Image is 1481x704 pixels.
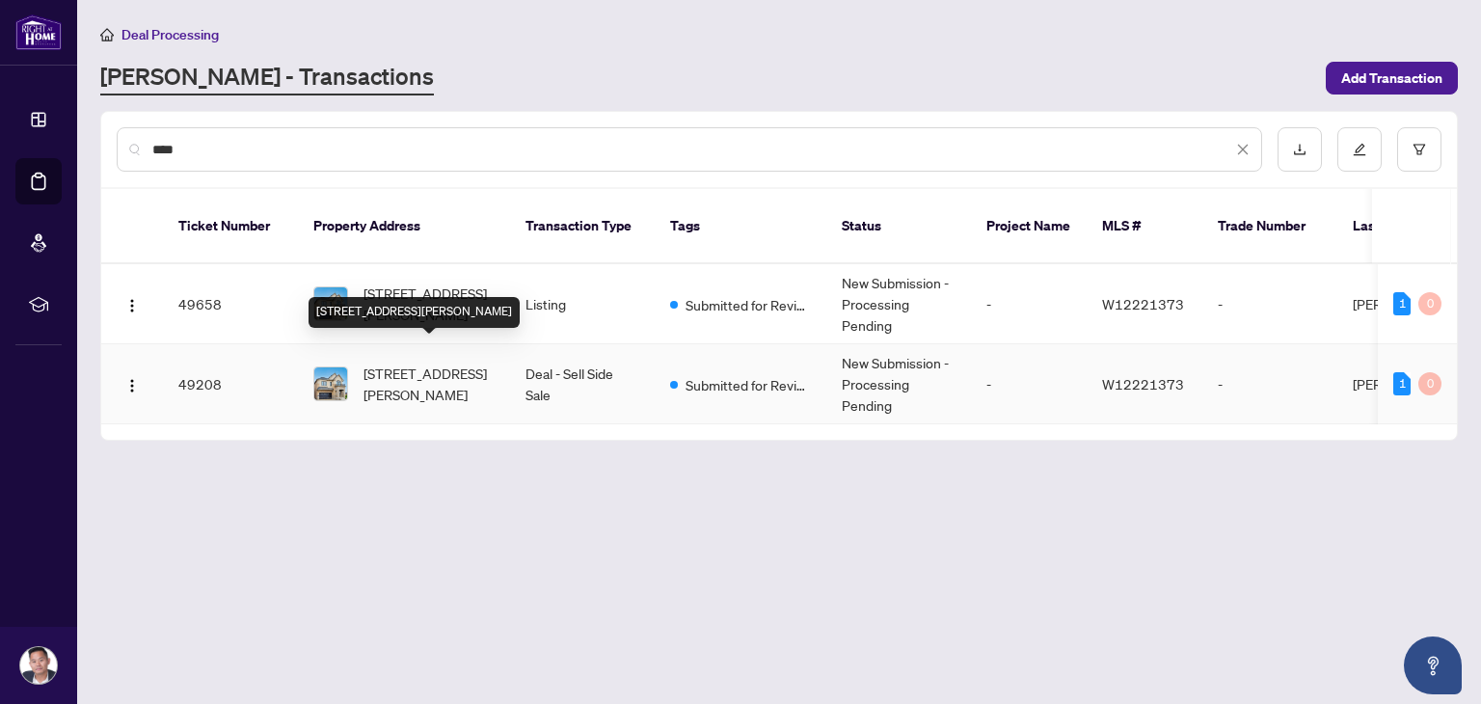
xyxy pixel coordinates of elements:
td: 49208 [163,344,298,424]
img: Profile Icon [20,647,57,684]
th: Property Address [298,189,510,264]
td: Listing [510,264,655,344]
span: Deal Processing [121,26,219,43]
th: Status [826,189,971,264]
span: [STREET_ADDRESS][PERSON_NAME] [364,363,495,405]
img: Logo [124,298,140,313]
img: thumbnail-img [314,287,347,320]
button: Logo [117,368,148,399]
button: edit [1337,127,1382,172]
span: [STREET_ADDRESS][PERSON_NAME] [364,283,495,325]
div: 0 [1418,292,1441,315]
th: Project Name [971,189,1087,264]
td: Deal - Sell Side Sale [510,344,655,424]
td: - [1202,344,1337,424]
span: W12221373 [1102,375,1184,393]
th: Transaction Type [510,189,655,264]
span: Submitted for Review [686,294,811,315]
th: MLS # [1087,189,1202,264]
td: - [971,344,1087,424]
th: Trade Number [1202,189,1337,264]
button: Logo [117,288,148,319]
span: edit [1353,143,1366,156]
th: Tags [655,189,826,264]
td: - [1202,264,1337,344]
div: 0 [1418,372,1441,395]
div: 1 [1393,292,1411,315]
span: home [100,28,114,41]
button: download [1278,127,1322,172]
div: [STREET_ADDRESS][PERSON_NAME] [309,297,520,328]
img: logo [15,14,62,50]
span: W12221373 [1102,295,1184,312]
img: thumbnail-img [314,367,347,400]
span: Add Transaction [1341,63,1442,94]
td: - [971,264,1087,344]
a: [PERSON_NAME] - Transactions [100,61,434,95]
td: New Submission - Processing Pending [826,344,971,424]
span: Submitted for Review [686,374,811,395]
img: Logo [124,378,140,393]
button: Open asap [1404,636,1462,694]
span: close [1236,143,1250,156]
button: filter [1397,127,1441,172]
th: Ticket Number [163,189,298,264]
button: Add Transaction [1326,62,1458,95]
div: 1 [1393,372,1411,395]
span: download [1293,143,1306,156]
td: New Submission - Processing Pending [826,264,971,344]
td: 49658 [163,264,298,344]
span: filter [1413,143,1426,156]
